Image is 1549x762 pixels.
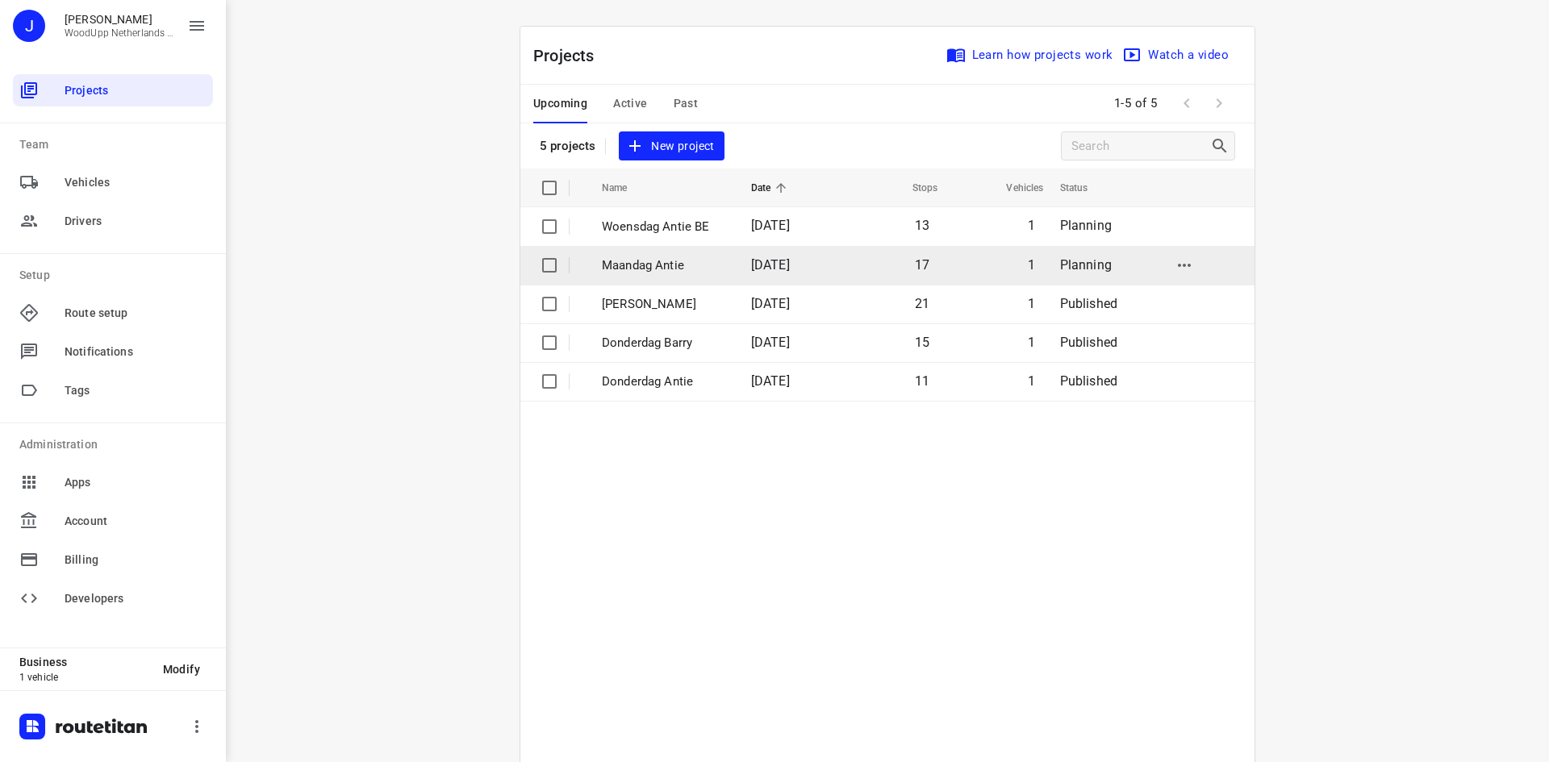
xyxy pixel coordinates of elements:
[19,436,213,453] p: Administration
[1028,257,1035,273] span: 1
[19,136,213,153] p: Team
[619,131,724,161] button: New project
[1028,296,1035,311] span: 1
[533,44,607,68] p: Projects
[891,178,938,198] span: Stops
[1210,136,1234,156] div: Search
[1060,218,1112,233] span: Planning
[19,656,150,668] p: Business
[602,256,727,275] p: Maandag Antie
[65,213,207,230] span: Drivers
[674,94,699,114] span: Past
[65,382,207,399] span: Tags
[1028,373,1035,389] span: 1
[915,218,929,233] span: 13
[1060,257,1112,273] span: Planning
[65,27,174,39] p: WoodUpp Netherlands B.V.
[613,94,647,114] span: Active
[915,335,929,350] span: 15
[13,10,45,42] div: J
[13,335,213,368] div: Notifications
[1108,86,1164,121] span: 1-5 of 5
[65,474,207,491] span: Apps
[602,178,649,198] span: Name
[985,178,1043,198] span: Vehicles
[150,655,213,684] button: Modify
[65,305,207,322] span: Route setup
[13,74,213,106] div: Projects
[19,267,213,284] p: Setup
[13,543,213,576] div: Billing
[540,139,595,153] p: 5 projects
[65,590,207,607] span: Developers
[13,374,213,406] div: Tags
[1060,335,1118,350] span: Published
[13,466,213,498] div: Apps
[1060,373,1118,389] span: Published
[751,178,792,198] span: Date
[1203,87,1235,119] span: Next Page
[1028,218,1035,233] span: 1
[65,13,174,26] p: Jesper Elenbaas
[751,373,790,389] span: [DATE]
[19,672,150,683] p: 1 vehicle
[65,82,207,99] span: Projects
[13,205,213,237] div: Drivers
[13,166,213,198] div: Vehicles
[751,296,790,311] span: [DATE]
[602,218,727,236] p: Woensdag Antie BE
[751,335,790,350] span: [DATE]
[915,296,929,311] span: 21
[65,513,207,530] span: Account
[1060,178,1109,198] span: Status
[1171,87,1203,119] span: Previous Page
[65,552,207,568] span: Billing
[1028,335,1035,350] span: 1
[751,218,790,233] span: [DATE]
[13,297,213,329] div: Route setup
[1071,134,1210,159] input: Search projects
[65,344,207,360] span: Notifications
[751,257,790,273] span: [DATE]
[915,257,929,273] span: 17
[13,505,213,537] div: Account
[602,334,727,352] p: Donderdag Barry
[13,582,213,614] div: Developers
[628,136,714,156] span: New project
[602,373,727,391] p: Donderdag Antie
[915,373,929,389] span: 11
[1060,296,1118,311] span: Published
[163,663,200,676] span: Modify
[533,94,587,114] span: Upcoming
[65,174,207,191] span: Vehicles
[602,295,727,314] p: [PERSON_NAME]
